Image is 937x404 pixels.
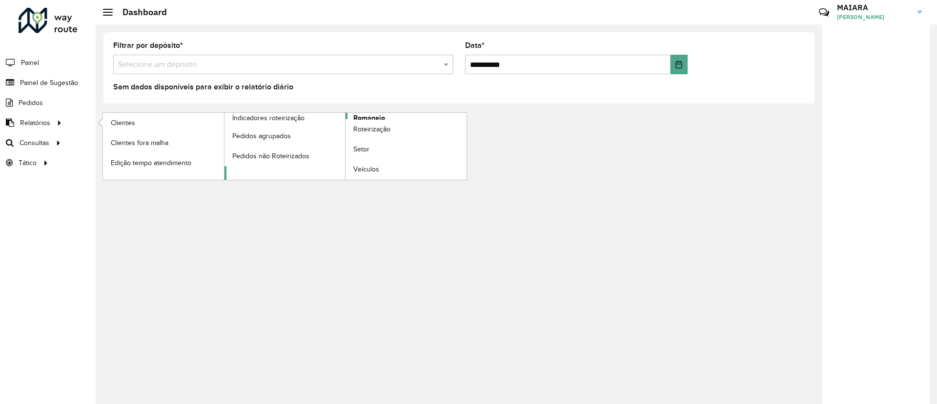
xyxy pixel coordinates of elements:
[111,138,168,148] span: Clientes fora malha
[103,153,224,172] a: Edição tempo atendimento
[111,158,191,168] span: Edição tempo atendimento
[353,124,390,134] span: Roteirização
[353,164,379,174] span: Veículos
[224,113,467,180] a: Romaneio
[103,133,224,152] a: Clientes fora malha
[103,113,224,132] a: Clientes
[21,58,39,68] span: Painel
[19,98,43,108] span: Pedidos
[232,151,309,161] span: Pedidos não Roteirizados
[232,131,291,141] span: Pedidos agrupados
[353,113,385,123] span: Romaneio
[111,118,135,128] span: Clientes
[814,2,835,23] a: Contato Rápido
[19,158,37,168] span: Tático
[671,55,688,74] button: Choose Date
[113,40,183,51] label: Filtrar por depósito
[113,7,167,18] h2: Dashboard
[20,78,78,88] span: Painel de Sugestão
[837,3,910,12] h3: MAIARA
[103,113,346,180] a: Indicadores roteirização
[232,113,305,123] span: Indicadores roteirização
[224,126,346,146] a: Pedidos agrupados
[20,118,50,128] span: Relatórios
[113,81,293,93] label: Sem dados disponíveis para exibir o relatório diário
[224,146,346,166] a: Pedidos não Roteirizados
[346,120,467,139] a: Roteirização
[20,138,49,148] span: Consultas
[837,13,910,21] span: [PERSON_NAME]
[346,140,467,159] a: Setor
[353,144,369,154] span: Setor
[346,160,467,179] a: Veículos
[465,40,485,51] label: Data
